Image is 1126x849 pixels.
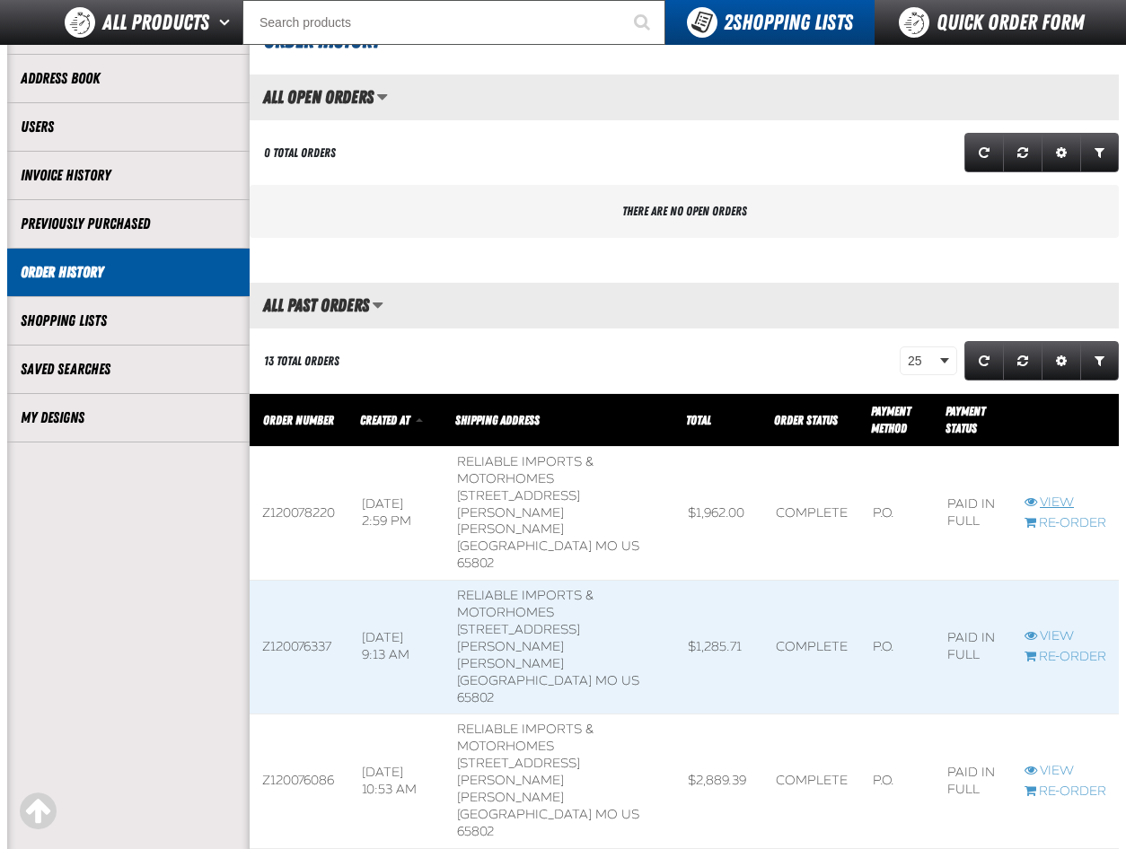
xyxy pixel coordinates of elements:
bdo: 65802 [457,690,494,705]
td: Complete [763,446,860,580]
span: RELIABLE IMPORTS & MOTORHOMES [457,722,594,754]
td: $1,962.00 [675,446,763,580]
span: Payment Status [946,404,985,435]
span: All Products [102,6,209,39]
a: Shopping Lists [21,311,236,331]
td: Paid in full [935,581,1012,714]
a: Reset grid action [1003,133,1042,172]
a: Order History [21,262,236,283]
a: Expand or Collapse Grid Filters [1080,133,1119,172]
span: [GEOGRAPHIC_DATA] [457,807,592,822]
td: Z120076337 [250,581,349,714]
a: Reset grid action [1003,341,1042,381]
span: [GEOGRAPHIC_DATA] [457,538,592,554]
a: Re-Order Z120076086 order [1025,783,1106,801]
a: My Designs [21,407,236,428]
span: There are no open orders [622,204,747,218]
h2: All Past Orders [250,295,369,315]
a: Expand or Collapse Grid Settings [1042,341,1081,381]
a: View Z120076086 order [1025,763,1106,780]
span: [STREET_ADDRESS][PERSON_NAME][PERSON_NAME] [457,756,580,805]
span: US [621,807,639,822]
div: 0 Total Orders [264,144,336,162]
span: [STREET_ADDRESS][PERSON_NAME][PERSON_NAME] [457,622,580,671]
td: Paid in full [935,714,1012,848]
a: Saved Searches [21,359,236,380]
th: Row actions [1012,394,1119,447]
span: US [621,538,639,554]
a: Re-Order Z120078220 order [1025,515,1106,532]
a: Order Status [774,413,838,427]
a: View Z120076337 order [1025,628,1106,645]
td: $1,285.71 [675,581,763,714]
span: US [621,673,639,688]
td: [DATE] 2:59 PM [349,446,444,580]
td: P.O. [860,446,935,580]
a: Previously Purchased [21,214,236,234]
a: Address Book [21,68,236,89]
td: Complete [763,714,860,848]
span: RELIABLE IMPORTS & MOTORHOMES [457,454,594,486]
td: Complete [763,581,860,714]
span: Shopping Lists [724,10,853,35]
button: Manage grid views. Current view is All Open Orders [376,82,388,112]
a: Refresh grid action [964,341,1004,381]
span: Shipping Address [455,413,540,427]
div: 13 Total Orders [264,353,339,370]
span: MO [595,807,618,822]
a: Invoice History [21,165,236,186]
div: Scroll to the top [18,792,57,831]
a: Total [686,413,711,427]
td: $2,889.39 [675,714,763,848]
td: Paid in full [935,446,1012,580]
span: MO [595,538,618,554]
td: P.O. [860,581,935,714]
td: Z120076086 [250,714,349,848]
a: Refresh grid action [964,133,1004,172]
h2: All Open Orders [250,87,374,107]
a: Created At [360,413,412,427]
a: Order Number [263,413,334,427]
a: Users [21,117,236,137]
td: [DATE] 9:13 AM [349,581,444,714]
a: Re-Order Z120076337 order [1025,649,1106,666]
td: [DATE] 10:53 AM [349,714,444,848]
td: Z120078220 [250,446,349,580]
a: Expand or Collapse Grid Filters [1080,341,1119,381]
span: Payment Method [871,404,910,435]
span: Created At [360,413,409,427]
span: 25 [908,352,937,371]
bdo: 65802 [457,556,494,571]
td: P.O. [860,714,935,848]
span: [GEOGRAPHIC_DATA] [457,673,592,688]
span: MO [595,673,618,688]
span: RELIABLE IMPORTS & MOTORHOMES [457,588,594,620]
bdo: 65802 [457,824,494,839]
a: Expand or Collapse Grid Settings [1042,133,1081,172]
button: Manage grid views. Current view is All Past Orders [372,290,383,320]
span: [STREET_ADDRESS][PERSON_NAME][PERSON_NAME] [457,488,580,538]
strong: 2 [724,10,733,35]
a: View Z120078220 order [1025,495,1106,512]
